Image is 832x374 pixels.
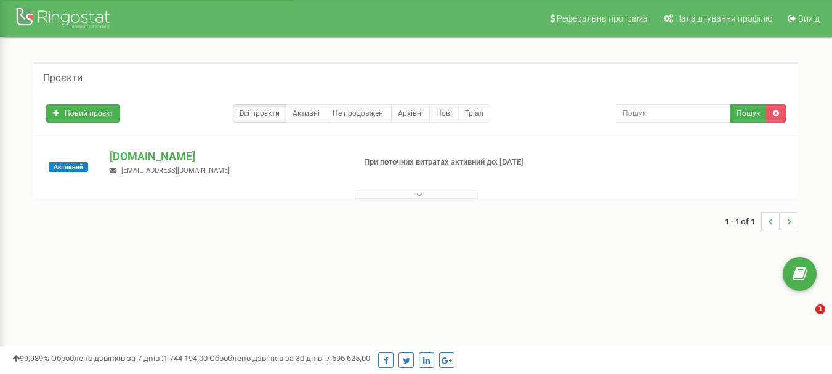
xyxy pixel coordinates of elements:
[326,354,370,363] u: 7 596 625,00
[458,104,490,123] a: Тріал
[43,73,83,84] h5: Проєкти
[615,104,730,123] input: Пошук
[49,162,88,172] span: Активний
[51,354,208,363] span: Оброблено дзвінків за 7 днів :
[209,354,370,363] span: Оброблено дзвінків за 30 днів :
[790,304,820,334] iframe: Intercom live chat
[12,354,49,363] span: 99,989%
[391,104,430,123] a: Архівні
[725,200,798,243] nav: ...
[286,104,326,123] a: Активні
[730,104,767,123] button: Пошук
[233,104,286,123] a: Всі проєкти
[326,104,392,123] a: Не продовжені
[725,212,761,230] span: 1 - 1 of 1
[798,14,820,23] span: Вихід
[46,104,120,123] a: Новий проєкт
[429,104,459,123] a: Нові
[121,166,230,174] span: [EMAIL_ADDRESS][DOMAIN_NAME]
[815,304,825,314] span: 1
[364,157,535,168] p: При поточних витратах активний до: [DATE]
[557,14,648,23] span: Реферальна програма
[110,148,344,165] p: [DOMAIN_NAME]
[675,14,772,23] span: Налаштування профілю
[163,354,208,363] u: 1 744 194,00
